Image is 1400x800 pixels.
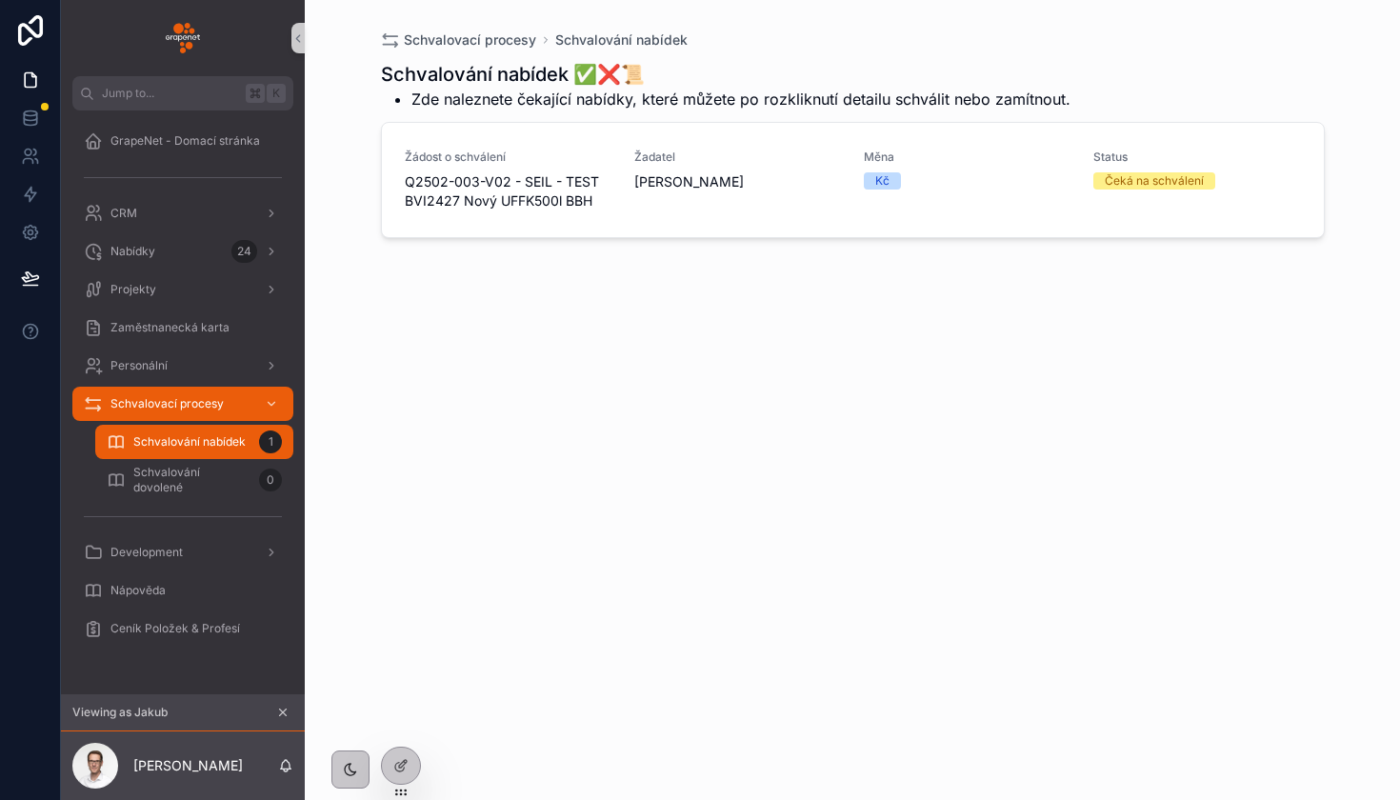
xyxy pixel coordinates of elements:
[110,244,155,259] span: Nabídky
[1093,150,1300,165] span: Status
[259,430,282,453] div: 1
[381,61,1070,88] h1: Schvalování nabídek ✅❌📜
[95,463,293,497] a: Schvalování dovolené0
[133,434,246,450] span: Schvalování nabídek
[72,310,293,345] a: Zaměstnanecká karta
[72,387,293,421] a: Schvalovací procesy
[404,30,536,50] span: Schvalovací procesy
[72,272,293,307] a: Projekty
[231,240,257,263] div: 24
[72,535,293,570] a: Development
[110,320,230,335] span: Zaměstnanecká karta
[110,282,156,297] span: Projekty
[110,583,166,598] span: Nápověda
[95,425,293,459] a: Schvalování nabídek1
[72,349,293,383] a: Personální
[555,30,688,50] a: Schvalování nabídek
[864,150,1070,165] span: Měna
[411,88,1070,110] li: Zde naleznete čekající nabídky, které můžete po rozkliknutí detailu schválit nebo zamítnout.
[133,756,243,775] p: [PERSON_NAME]
[405,172,611,210] span: Q2502-003-V02 - SEIL - TEST BVI2427 Nový UFFK500l BBH
[72,234,293,269] a: Nabídky24
[72,573,293,608] a: Nápověda
[110,133,260,149] span: GrapeNet - Domací stránka
[61,110,305,670] div: scrollable content
[110,621,240,636] span: Ceník Položek & Profesí
[166,23,200,53] img: App logo
[72,611,293,646] a: Ceník Položek & Profesí
[102,86,238,101] span: Jump to...
[110,545,183,560] span: Development
[72,76,293,110] button: Jump to...K
[110,206,137,221] span: CRM
[133,465,251,495] span: Schvalování dovolené
[110,396,224,411] span: Schvalovací procesy
[259,469,282,491] div: 0
[72,705,168,720] span: Viewing as Jakub
[634,172,841,191] span: [PERSON_NAME]
[1105,172,1204,190] div: Čeká na schválení
[269,86,284,101] span: K
[875,172,890,190] div: Kč
[72,196,293,230] a: CRM
[110,358,168,373] span: Personální
[382,123,1324,237] a: Žádost o schváleníQ2502-003-V02 - SEIL - TEST BVI2427 Nový UFFK500l BBHŽadatel[PERSON_NAME]MěnaKč...
[72,124,293,158] a: GrapeNet - Domací stránka
[405,150,611,165] span: Žádost o schválení
[634,150,841,165] span: Žadatel
[381,30,536,50] a: Schvalovací procesy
